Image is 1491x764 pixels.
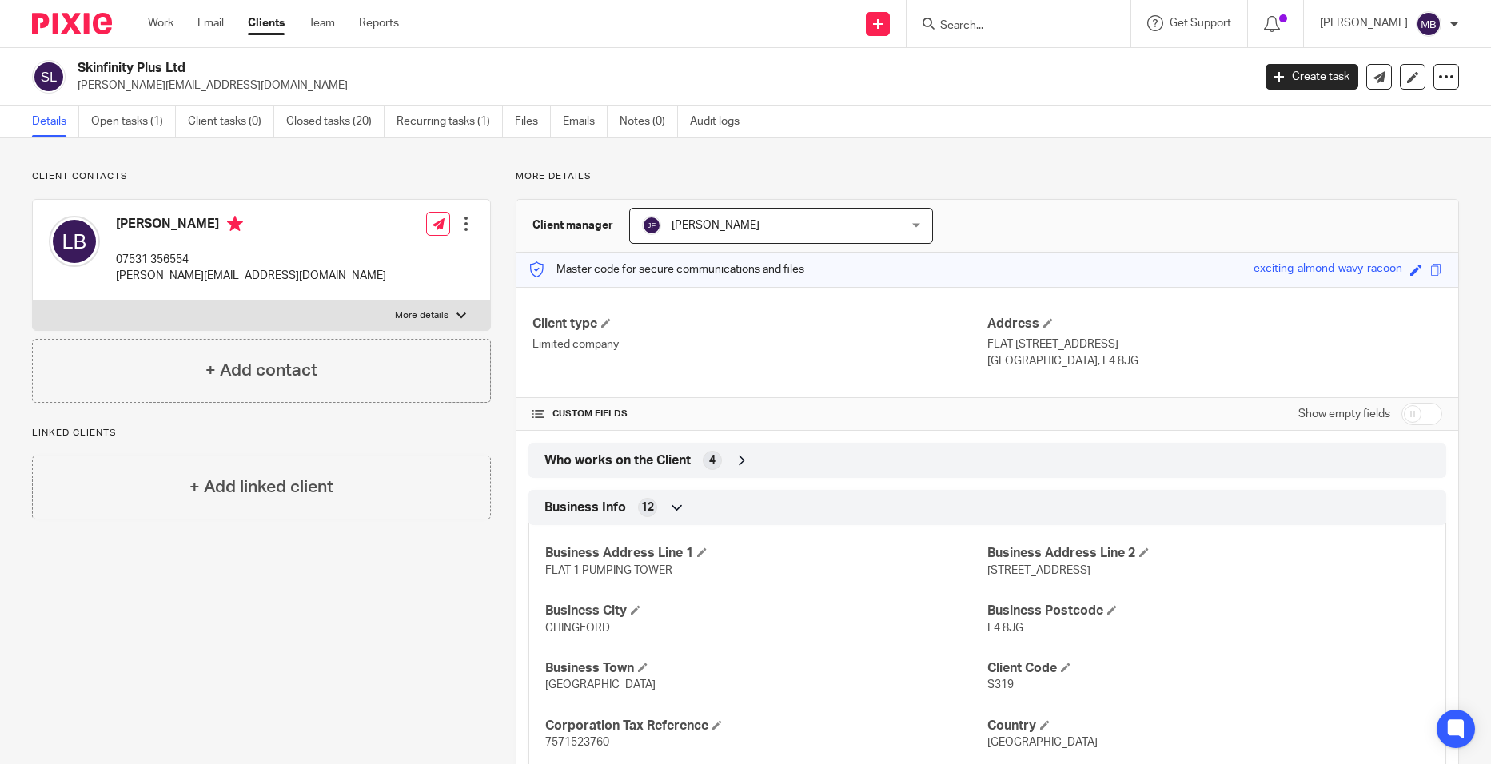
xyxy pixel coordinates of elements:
p: Limited company [532,336,987,352]
span: CHINGFORD [545,623,610,634]
h4: CUSTOM FIELDS [532,408,987,420]
p: FLAT [STREET_ADDRESS] [987,336,1442,352]
a: Audit logs [690,106,751,137]
h4: Business City [545,603,987,619]
img: svg%3E [49,216,100,267]
a: Email [197,15,224,31]
a: Closed tasks (20) [286,106,385,137]
a: Open tasks (1) [91,106,176,137]
a: Client tasks (0) [188,106,274,137]
div: exciting-almond-wavy-racoon [1254,261,1402,279]
a: Team [309,15,335,31]
a: Clients [248,15,285,31]
span: Who works on the Client [544,452,691,469]
h4: Client Code [987,660,1429,677]
p: [PERSON_NAME][EMAIL_ADDRESS][DOMAIN_NAME] [116,268,386,284]
p: More details [516,170,1459,183]
h4: Corporation Tax Reference [545,718,987,734]
h4: + Add linked client [189,475,333,499]
p: [PERSON_NAME][EMAIL_ADDRESS][DOMAIN_NAME] [78,78,1242,94]
h4: [PERSON_NAME] [116,216,386,236]
a: Work [148,15,173,31]
span: [PERSON_NAME] [672,220,759,231]
h4: Business Town [545,660,987,677]
h4: Business Address Line 1 [545,545,987,562]
span: [GEOGRAPHIC_DATA] [987,737,1098,748]
i: Primary [227,216,243,232]
h4: Address [987,316,1442,332]
span: [GEOGRAPHIC_DATA] [545,679,656,690]
a: Notes (0) [620,106,678,137]
h4: + Add contact [205,358,317,383]
img: svg%3E [1416,11,1441,37]
span: 4 [709,452,716,468]
label: Show empty fields [1298,406,1390,422]
p: Client contacts [32,170,491,183]
span: Business Info [544,499,626,516]
h4: Client type [532,316,987,332]
span: [STREET_ADDRESS] [987,565,1090,576]
h2: Skinfinity Plus Ltd [78,60,1009,77]
p: Master code for secure communications and files [528,261,804,277]
a: Reports [359,15,399,31]
img: svg%3E [642,216,661,235]
p: Linked clients [32,427,491,440]
a: Create task [1266,64,1358,90]
span: FLAT 1 PUMPING TOWER [545,565,672,576]
a: Files [515,106,551,137]
img: Pixie [32,13,112,34]
span: Get Support [1170,18,1231,29]
h4: Business Address Line 2 [987,545,1429,562]
h4: Business Postcode [987,603,1429,619]
p: More details [395,309,448,322]
input: Search [939,19,1082,34]
p: [PERSON_NAME] [1320,15,1408,31]
span: S319 [987,679,1014,690]
h3: Client manager [532,217,613,233]
p: [GEOGRAPHIC_DATA], E4 8JG [987,353,1442,369]
span: 7571523760 [545,737,609,748]
h4: Country [987,718,1429,734]
a: Recurring tasks (1) [397,106,503,137]
span: 12 [641,499,654,515]
span: E4 8JG [987,623,1023,634]
img: svg%3E [32,60,66,94]
p: 07531 356554 [116,252,386,268]
a: Emails [563,106,608,137]
a: Details [32,106,79,137]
